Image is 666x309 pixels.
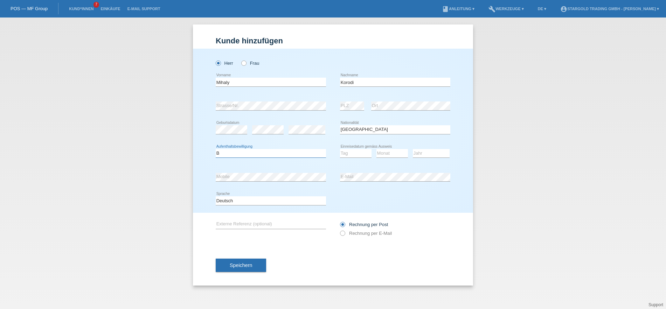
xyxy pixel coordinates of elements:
a: bookAnleitung ▾ [438,7,478,11]
span: 7 [93,2,99,8]
input: Rechnung per E-Mail [340,231,345,239]
input: Herr [216,61,220,65]
a: Support [648,302,663,307]
a: account_circleStargold Trading GmbH - [PERSON_NAME] ▾ [557,7,662,11]
button: Speichern [216,259,266,272]
label: Frau [241,61,259,66]
a: Einkäufe [97,7,124,11]
a: Kund*innen [65,7,97,11]
i: account_circle [560,6,567,13]
a: DE ▾ [534,7,550,11]
span: Speichern [230,262,252,268]
input: Rechnung per Post [340,222,345,231]
label: Rechnung per E-Mail [340,231,392,236]
i: book [442,6,449,13]
a: E-Mail Support [124,7,164,11]
a: POS — MF Group [11,6,48,11]
a: buildWerkzeuge ▾ [485,7,527,11]
label: Herr [216,61,233,66]
i: build [488,6,495,13]
input: Frau [241,61,246,65]
h1: Kunde hinzufügen [216,36,450,45]
label: Rechnung per Post [340,222,388,227]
